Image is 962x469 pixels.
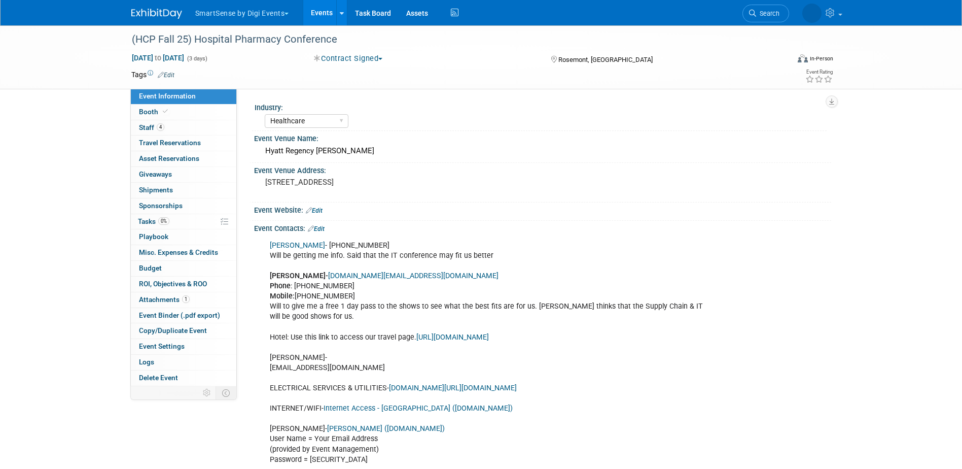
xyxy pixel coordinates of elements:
span: to [153,54,163,62]
a: Travel Reservations [131,136,236,151]
a: Delete Event [131,371,236,386]
i: Booth reservation complete [163,109,168,114]
div: (HCP Fall 25) Hospital Pharmacy Conference [128,30,774,49]
td: Toggle Event Tabs [216,386,236,399]
a: Event Information [131,89,236,104]
a: [DOMAIN_NAME][EMAIL_ADDRESS][DOMAIN_NAME] [328,272,498,280]
span: Copy/Duplicate Event [139,326,207,334]
b: Mobile: [270,292,295,300]
span: Attachments [139,295,190,304]
img: Abby Allison [802,4,822,23]
a: Edit [308,225,325,232]
div: Industry: [255,100,827,113]
a: [DOMAIN_NAME][URL][DOMAIN_NAME] [389,384,517,392]
span: 0% [158,217,169,225]
div: Hyatt Regency [PERSON_NAME] [262,143,824,159]
div: In-Person [809,55,833,62]
pre: [STREET_ADDRESS] [265,178,483,187]
span: 1 [182,295,190,303]
a: [PERSON_NAME] [270,241,325,250]
img: Format-Inperson.png [798,54,808,62]
span: Giveaways [139,170,172,178]
a: Misc. Expenses & Credits [131,245,236,260]
span: Budget [139,264,162,272]
a: [URL][DOMAIN_NAME] [416,333,489,342]
span: Booth [139,108,170,116]
b: [PERSON_NAME]- [270,272,328,280]
a: Attachments1 [131,292,236,308]
a: Staff4 [131,120,236,136]
span: Event Settings [139,342,185,350]
span: Delete Event [139,374,178,382]
div: Event Contacts: [254,221,831,234]
span: Tasks [138,217,169,225]
a: Sponsorships [131,198,236,214]
span: Search [756,10,779,17]
a: Asset Reservations [131,151,236,166]
div: Event Venue Address: [254,163,831,176]
span: 4 [157,123,164,131]
a: ROI, Objectives & ROO [131,277,236,292]
span: Event Binder (.pdf export) [139,311,220,319]
a: Shipments [131,183,236,198]
a: Playbook [131,229,236,245]
span: (3 days) [186,55,207,62]
span: Misc. Expenses & Credits [139,248,218,256]
span: Logs [139,358,154,366]
button: Contract Signed [310,53,386,64]
span: Playbook [139,232,168,241]
div: Event Website: [254,203,831,216]
img: ExhibitDay [131,9,182,19]
a: Event Binder (.pdf export) [131,308,236,323]
a: Budget [131,261,236,276]
a: Event Settings [131,339,236,354]
a: Search [742,5,789,22]
span: [DATE] [DATE] [131,53,185,62]
b: Phone [270,282,291,290]
a: Tasks0% [131,214,236,229]
span: Asset Reservations [139,154,199,162]
div: Event Format [729,53,834,68]
a: Logs [131,355,236,370]
a: Edit [306,207,323,214]
div: Event Venue Name: [254,131,831,144]
span: Shipments [139,186,173,194]
a: Copy/Duplicate Event [131,323,236,339]
a: Giveaways [131,167,236,182]
a: Edit [158,72,174,79]
span: ROI, Objectives & ROO [139,280,207,288]
span: Travel Reservations [139,139,201,147]
span: Event Information [139,92,196,100]
span: Staff [139,123,164,131]
a: Internet Access - [GEOGRAPHIC_DATA] ([DOMAIN_NAME]) [324,404,513,413]
a: Booth [131,105,236,120]
span: Rosemont, [GEOGRAPHIC_DATA] [558,56,653,63]
span: Sponsorships [139,202,183,210]
a: [PERSON_NAME] ([DOMAIN_NAME]) [327,424,445,433]
div: Event Rating [805,70,833,75]
td: Tags [131,70,174,80]
td: Personalize Event Tab Strip [198,386,216,399]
